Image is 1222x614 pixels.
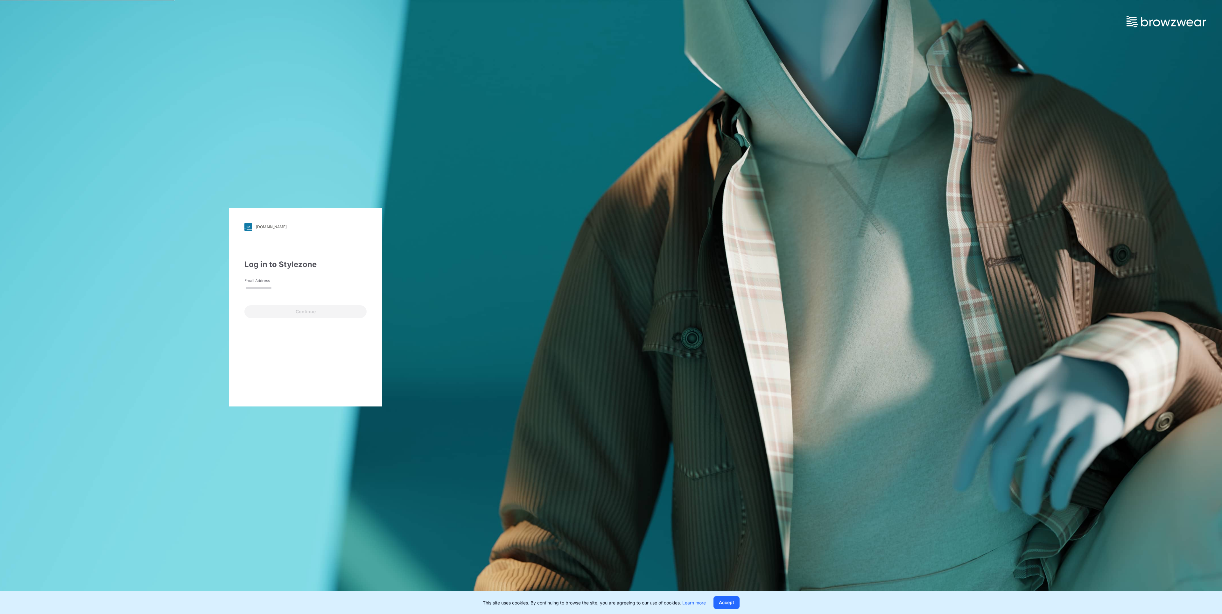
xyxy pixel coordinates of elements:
[244,259,367,270] div: Log in to Stylezone
[244,223,367,231] a: [DOMAIN_NAME]
[244,223,252,231] img: svg+xml;base64,PHN2ZyB3aWR0aD0iMjgiIGhlaWdodD0iMjgiIHZpZXdCb3g9IjAgMCAyOCAyOCIgZmlsbD0ibm9uZSIgeG...
[713,596,740,609] button: Accept
[244,278,289,284] label: Email Address
[256,224,287,229] div: [DOMAIN_NAME]
[1127,16,1206,27] img: browzwear-logo.73288ffb.svg
[483,599,706,606] p: This site uses cookies. By continuing to browse the site, you are agreeing to our use of cookies.
[682,600,706,605] a: Learn more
